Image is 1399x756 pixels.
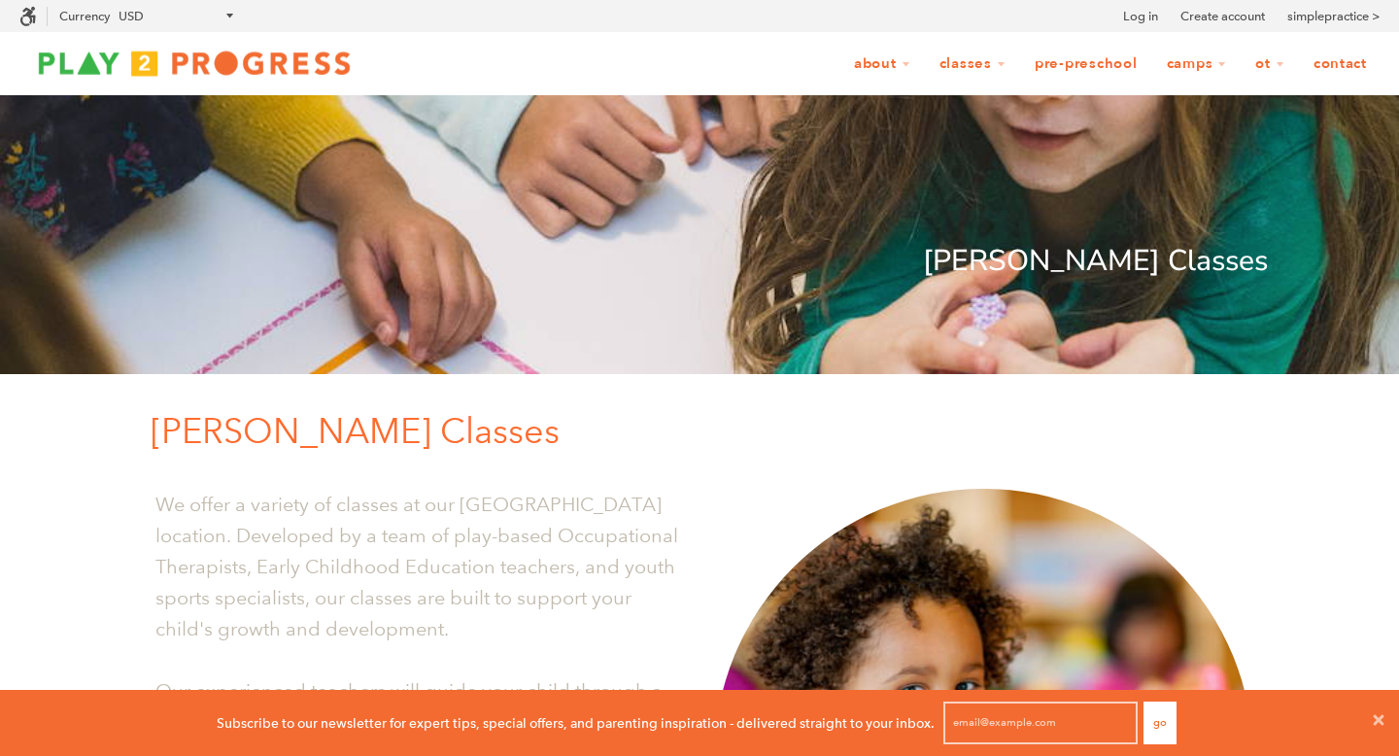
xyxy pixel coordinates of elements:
[1287,7,1380,26] a: simplepractice >
[1154,46,1240,83] a: Camps
[131,238,1268,285] p: [PERSON_NAME] Classes
[943,702,1138,744] input: email@example.com
[1243,46,1297,83] a: OT
[217,712,935,734] p: Subscribe to our newsletter for expert tips, special offers, and parenting inspiration - delivere...
[841,46,923,83] a: About
[927,46,1018,83] a: Classes
[19,44,369,83] img: Play2Progress logo
[1180,7,1265,26] a: Create account
[59,9,110,23] label: Currency
[1123,7,1158,26] a: Log in
[1022,46,1150,83] a: Pre-Preschool
[1143,702,1177,744] button: Go
[1301,46,1380,83] a: Contact
[155,489,685,644] p: We offer a variety of classes at our [GEOGRAPHIC_DATA] location. Developed by a team of play-base...
[151,403,1268,460] p: [PERSON_NAME] Classes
